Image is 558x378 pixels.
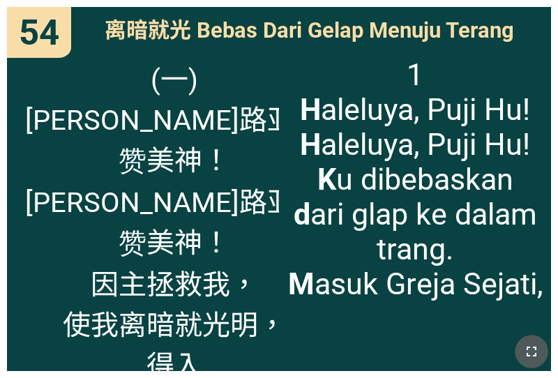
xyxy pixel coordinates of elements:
span: 1 aleluya, Puji Hu! aleluya, Puji Hu! u dibebaskan ari glap ke dalam trang. asuk Greja Sejati, [287,57,543,301]
b: H [300,92,321,127]
b: d [294,197,310,232]
b: H [300,127,321,162]
span: 54 [19,12,59,53]
b: M [288,266,315,301]
span: 离暗就光 Bebas Dari Gelap Menuju Terang [105,13,514,44]
b: K [317,162,336,197]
